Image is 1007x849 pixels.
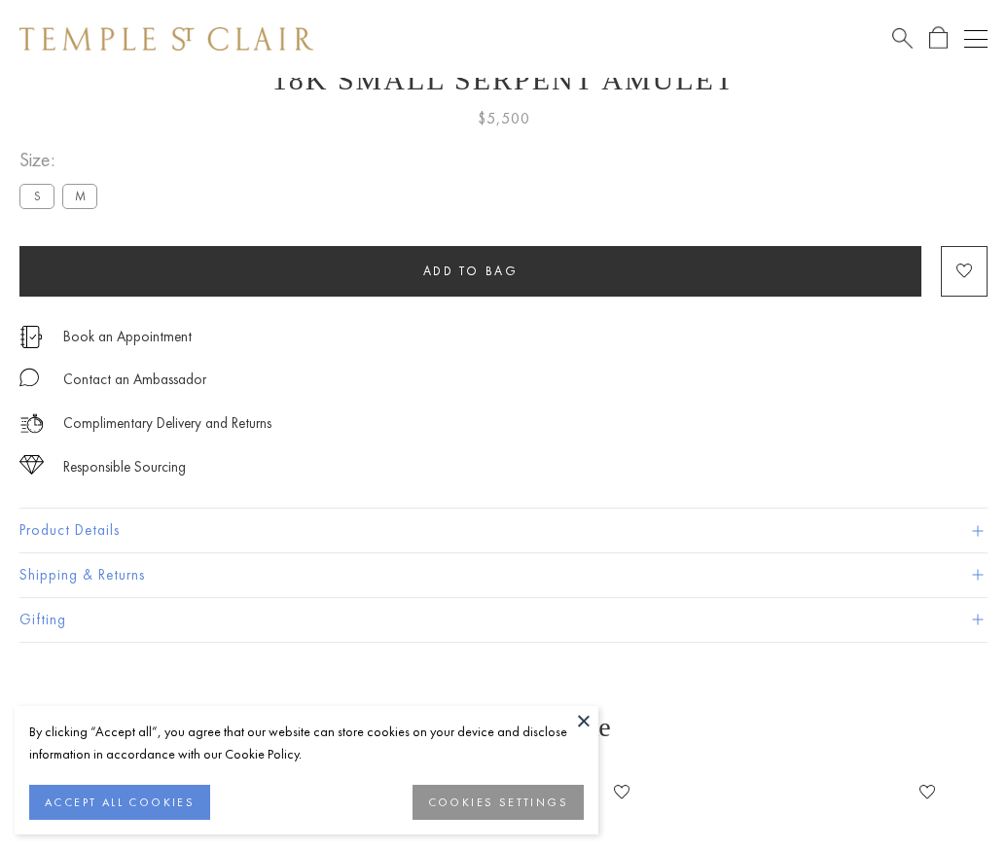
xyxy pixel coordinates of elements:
[19,144,105,176] span: Size:
[63,455,186,479] div: Responsible Sourcing
[423,263,519,279] span: Add to bag
[62,184,97,208] label: M
[19,411,44,436] img: icon_delivery.svg
[29,721,584,765] div: By clicking “Accept all”, you agree that our website can store cookies on your device and disclos...
[19,246,921,297] button: Add to bag
[19,63,988,96] h1: 18K Small Serpent Amulet
[19,509,988,552] button: Product Details
[63,411,271,436] p: Complimentary Delivery and Returns
[63,368,206,392] div: Contact an Ambassador
[29,785,210,820] button: ACCEPT ALL COOKIES
[19,368,39,387] img: MessageIcon-01_2.svg
[19,326,43,348] img: icon_appointment.svg
[929,26,948,51] a: Open Shopping Bag
[19,455,44,475] img: icon_sourcing.svg
[413,785,584,820] button: COOKIES SETTINGS
[19,598,988,642] button: Gifting
[19,553,988,597] button: Shipping & Returns
[892,26,913,51] a: Search
[63,326,192,347] a: Book an Appointment
[964,27,988,51] button: Open navigation
[19,184,54,208] label: S
[19,27,313,51] img: Temple St. Clair
[478,106,530,131] span: $5,500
